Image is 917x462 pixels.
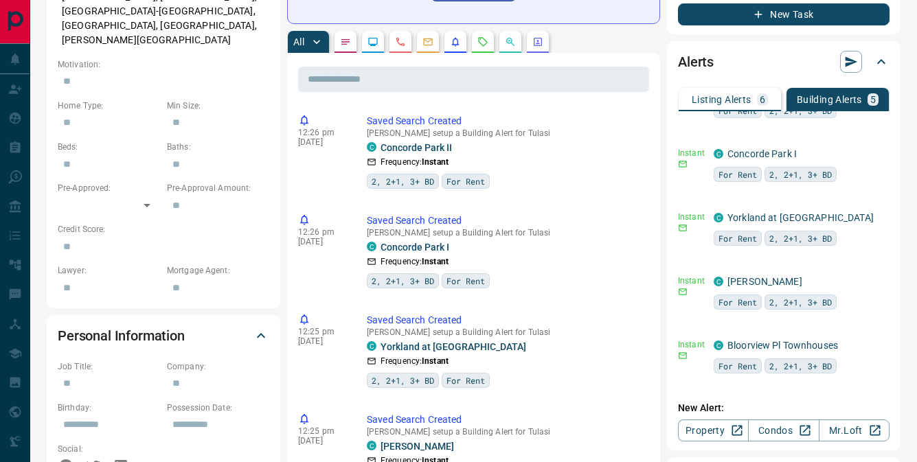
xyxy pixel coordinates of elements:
span: 2, 2+1, 3+ BD [372,274,434,288]
p: Saved Search Created [367,413,644,427]
span: 2, 2+1, 3+ BD [769,295,832,309]
p: [DATE] [298,336,346,346]
strong: Instant [422,356,449,366]
h2: Personal Information [58,325,185,347]
p: Pre-Approval Amount: [167,182,269,194]
p: [PERSON_NAME] setup a Building Alert for Tulasi [367,228,644,238]
span: For Rent [718,168,757,181]
p: Home Type: [58,100,160,112]
span: For Rent [446,373,485,387]
span: For Rent [446,174,485,188]
p: [PERSON_NAME] setup a Building Alert for Tulasi [367,327,644,337]
p: Motivation: [58,58,269,71]
p: Possession Date: [167,402,269,414]
p: Job Title: [58,360,160,373]
p: 12:25 pm [298,327,346,336]
p: Saved Search Created [367,114,644,128]
p: Instant [678,211,705,223]
p: Baths: [167,141,269,153]
svg: Email [678,351,688,360]
svg: Email [678,223,688,233]
p: Frequency: [381,355,449,367]
svg: Opportunities [505,36,516,47]
p: [DATE] [298,137,346,147]
p: [PERSON_NAME] setup a Building Alert for Tulasi [367,128,644,138]
p: Instant [678,338,705,351]
a: Concorde Park II [381,142,452,153]
div: condos.ca [714,277,723,286]
span: For Rent [446,274,485,288]
div: Alerts [678,45,890,78]
div: condos.ca [714,213,723,222]
p: 5 [870,95,876,104]
div: condos.ca [714,340,723,350]
svg: Notes [340,36,351,47]
span: 2, 2+1, 3+ BD [769,168,832,181]
svg: Requests [477,36,488,47]
p: Birthday: [58,402,160,414]
a: [PERSON_NAME] [727,276,802,287]
a: Property [678,419,749,441]
p: Frequency: [381,255,449,268]
p: 12:26 pm [298,128,346,137]
svg: Email [678,287,688,297]
svg: Agent Actions [532,36,543,47]
div: condos.ca [367,441,376,450]
a: [PERSON_NAME] [381,441,454,452]
p: Instant [678,147,705,159]
p: Building Alerts [797,95,862,104]
strong: Instant [422,157,449,167]
svg: Email [678,159,688,169]
p: Mortgage Agent: [167,264,269,277]
p: Frequency: [381,156,449,168]
p: 6 [760,95,765,104]
p: Lawyer: [58,264,160,277]
button: New Task [678,3,890,25]
p: Saved Search Created [367,313,644,327]
div: condos.ca [714,149,723,159]
p: Instant [678,275,705,287]
p: [DATE] [298,436,346,446]
p: Pre-Approved: [58,182,160,194]
svg: Emails [422,36,433,47]
svg: Listing Alerts [450,36,461,47]
span: 2, 2+1, 3+ BD [769,231,832,245]
p: Social: [58,443,160,455]
p: Credit Score: [58,223,269,235]
p: Company: [167,360,269,373]
a: Concorde Park I [381,242,449,253]
svg: Lead Browsing Activity [367,36,378,47]
strong: Instant [422,257,449,266]
a: Yorkland at [GEOGRAPHIC_DATA] [381,341,526,352]
p: [PERSON_NAME] setup a Building Alert for Tulasi [367,427,644,437]
p: 12:26 pm [298,227,346,237]
div: condos.ca [367,142,376,152]
a: Condos [748,419,819,441]
p: Saved Search Created [367,213,644,228]
p: Beds: [58,141,160,153]
span: 2, 2+1, 3+ BD [769,359,832,373]
span: For Rent [718,295,757,309]
div: condos.ca [367,242,376,251]
span: For Rent [718,231,757,245]
p: Min Size: [167,100,269,112]
span: For Rent [718,359,757,373]
p: 12:25 pm [298,426,346,436]
a: Mr.Loft [819,419,890,441]
a: Yorkland at [GEOGRAPHIC_DATA] [727,212,874,223]
p: New Alert: [678,401,890,415]
a: Bloorview Pl Townhouses [727,340,838,351]
p: Listing Alerts [692,95,751,104]
a: Concorde Park I [727,148,797,159]
p: [DATE] [298,237,346,246]
svg: Calls [395,36,406,47]
h2: Alerts [678,51,714,73]
span: 2, 2+1, 3+ BD [372,373,434,387]
span: 2, 2+1, 3+ BD [372,174,434,188]
div: Personal Information [58,319,269,352]
p: All [293,37,304,47]
div: condos.ca [367,341,376,351]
